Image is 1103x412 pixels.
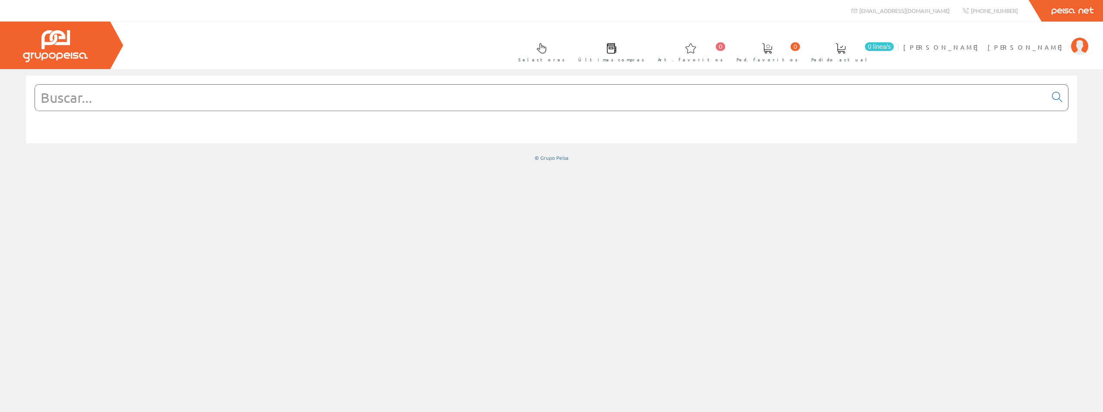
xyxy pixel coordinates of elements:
span: Ped. favoritos [736,55,798,64]
a: Últimas compras [570,36,649,67]
span: [EMAIL_ADDRESS][DOMAIN_NAME] [859,7,950,14]
span: Selectores [518,55,565,64]
input: Buscar... [35,85,1047,111]
span: Últimas compras [578,55,644,64]
span: 0 línea/s [865,42,894,51]
a: Selectores [510,36,569,67]
span: [PHONE_NUMBER] [971,7,1018,14]
a: [PERSON_NAME] [PERSON_NAME] [903,36,1088,44]
span: Art. favoritos [658,55,723,64]
div: © Grupo Peisa [26,154,1077,162]
span: Pedido actual [811,55,870,64]
span: 0 [791,42,800,51]
img: Grupo Peisa [23,30,88,62]
span: [PERSON_NAME] [PERSON_NAME] [903,43,1067,51]
span: 0 [716,42,725,51]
